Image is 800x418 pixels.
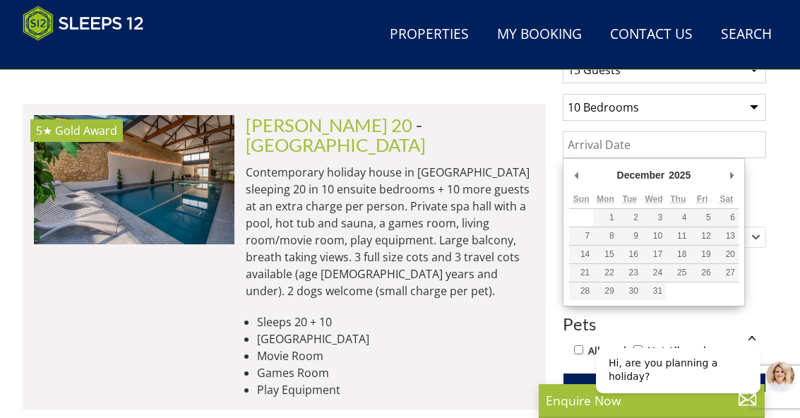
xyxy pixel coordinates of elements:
[569,165,583,186] button: Previous Month
[642,246,666,263] button: 17
[715,227,739,245] button: 13
[715,264,739,282] button: 27
[597,194,614,204] abbr: Monday
[615,165,667,186] div: December
[569,264,593,282] button: 21
[666,227,690,245] button: 11
[257,330,535,347] li: [GEOGRAPHIC_DATA]
[246,164,535,299] p: Contemporary holiday house in [GEOGRAPHIC_DATA] sleeping 20 in 10 ensuite bedrooms + 10 more gues...
[642,209,666,227] button: 3
[36,123,52,138] span: Churchill 20 has a 5 star rating under the Quality in Tourism Scheme
[618,246,642,263] button: 16
[23,6,144,41] img: Sleeps 12
[666,246,690,263] button: 18
[622,194,636,204] abbr: Tuesday
[715,19,777,51] a: Search
[642,282,666,300] button: 31
[593,282,617,300] button: 29
[181,25,210,54] button: Open LiveChat chat widget
[569,227,593,245] button: 7
[697,194,708,204] abbr: Friday
[34,115,234,244] img: open-uri20231109-69-pb86i6.original.
[667,165,693,186] div: 2025
[569,282,593,300] button: 28
[34,115,234,244] a: 5★ Gold Award
[593,264,617,282] button: 22
[546,391,758,410] p: Enquire Now
[24,21,133,46] span: Hi, are you planning a holiday?
[645,194,662,204] abbr: Wednesday
[246,114,426,155] span: -
[593,246,617,263] button: 15
[257,313,535,330] li: Sleeps 20 + 10
[569,246,593,263] button: 14
[670,194,686,204] abbr: Thursday
[690,246,714,263] button: 19
[257,347,535,364] li: Movie Room
[642,227,666,245] button: 10
[585,336,800,418] iframe: LiveChat chat widget
[384,19,474,51] a: Properties
[246,134,426,155] a: [GEOGRAPHIC_DATA]
[593,209,617,227] button: 1
[573,194,590,204] abbr: Sunday
[491,19,587,51] a: My Booking
[724,165,739,186] button: Next Month
[16,49,164,61] iframe: Customer reviews powered by Trustpilot
[563,315,766,333] h3: Pets
[618,209,642,227] button: 2
[593,227,617,245] button: 8
[715,209,739,227] button: 6
[246,114,412,136] a: [PERSON_NAME] 20
[666,264,690,282] button: 25
[563,131,766,158] input: Arrival Date
[690,264,714,282] button: 26
[618,227,642,245] button: 9
[666,209,690,227] button: 4
[690,227,714,245] button: 12
[720,194,734,204] abbr: Saturday
[715,246,739,263] button: 20
[604,19,698,51] a: Contact Us
[55,123,117,138] span: Churchill 20 has been awarded a Gold Award by Visit England
[618,264,642,282] button: 23
[618,282,642,300] button: 30
[563,373,766,393] button: Update
[257,381,535,398] li: Play Equipment
[690,209,714,227] button: 5
[257,364,535,381] li: Games Room
[642,264,666,282] button: 24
